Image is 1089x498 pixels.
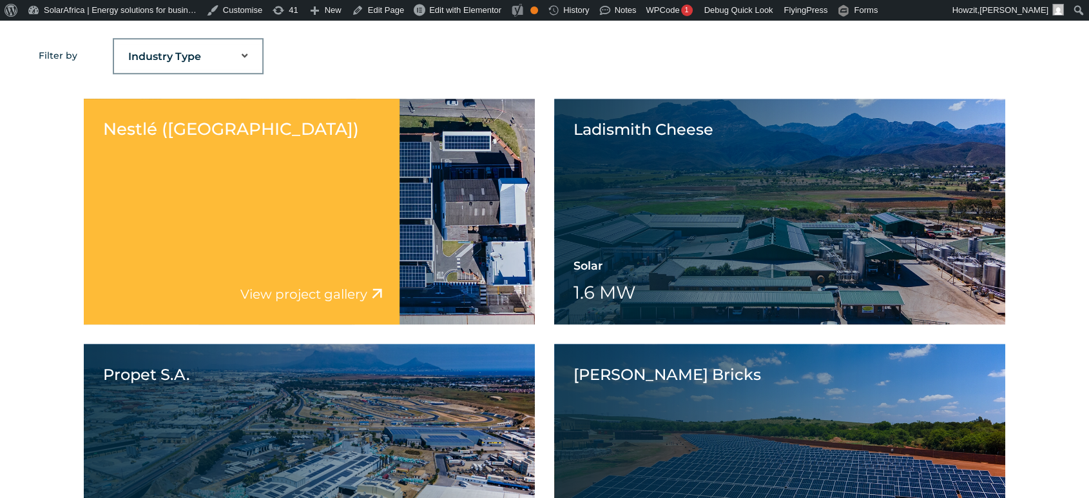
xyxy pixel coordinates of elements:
[429,5,501,15] span: Edit with Elementor
[39,51,77,60] p: Filter by
[681,5,693,16] div: 1
[103,118,380,141] h5: Nestlé ([GEOGRAPHIC_DATA])
[114,44,262,70] select: Filter
[979,5,1048,15] span: [PERSON_NAME]
[240,286,367,302] a: View project gallery
[530,6,538,14] div: OK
